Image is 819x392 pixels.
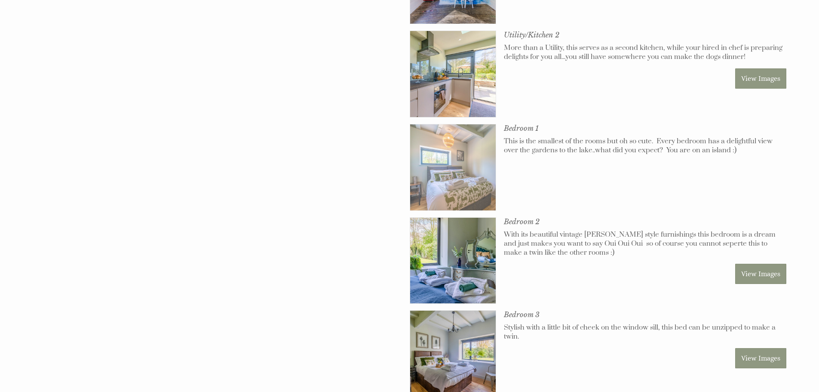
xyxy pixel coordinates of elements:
h3: Bedroom 3 [504,310,786,319]
h3: Utility/Kitchen 2 [504,31,786,39]
img: Bedroom 1 [410,124,496,210]
p: This is the smallest of the rooms but oh so cute. Every bedroom has a delightful view over the ga... [504,137,786,155]
a: View Images [735,264,786,284]
img: Utility/Kitchen 2 [410,31,496,117]
a: View Images [735,348,786,368]
img: Bedroom 2 [410,218,496,304]
a: View Images [735,68,786,89]
p: More than a Utility, this serves as a second kitchen, while your hired in chef is preparing delig... [504,43,786,62]
p: Stylish with a little bit of cheek on the window sill, this bed can be unzipped to make a twin. [504,323,786,341]
h3: Bedroom 1 [504,124,786,133]
p: With its beautiful vintage [PERSON_NAME] style furnishings this bedroom is a dream and just makes... [504,230,786,257]
h3: Bedroom 2 [504,217,786,226]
